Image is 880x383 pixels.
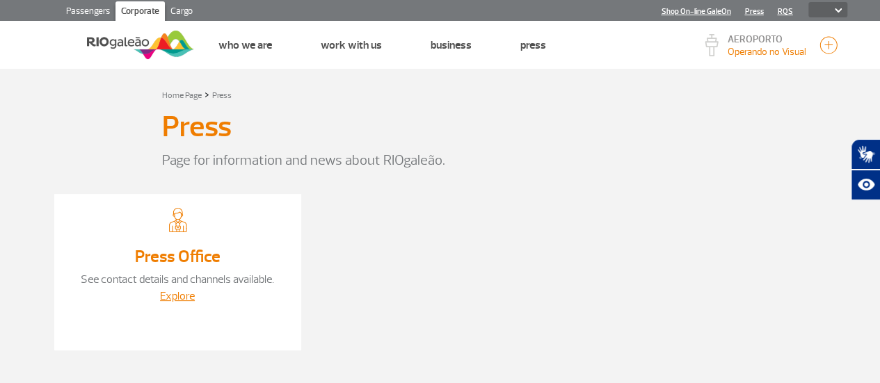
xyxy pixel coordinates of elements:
a: Passengers [61,1,115,24]
a: Business [431,38,472,52]
p: Visibilidade de 10000m [727,44,806,59]
a: Corporate [115,1,165,24]
div: Plugin de acessibilidade da Hand Talk. [851,139,880,200]
a: RQS [777,7,792,16]
a: Explore [160,289,195,303]
a: Who we are [218,38,272,52]
a: Home Page [162,90,202,101]
p: Page for information and news about RIOgaleão. [162,150,719,171]
a: See contact details and channels available. [81,272,274,286]
p: AEROPORTO [727,35,806,44]
button: Abrir tradutor de língua de sinais. [851,139,880,170]
a: Cargo [165,1,198,24]
a: Press [744,7,763,16]
h3: Press [162,110,232,145]
a: > [205,86,209,102]
a: Press [212,90,232,101]
a: Press Office [135,246,221,267]
a: Shop On-line GaleOn [661,7,730,16]
a: Press [520,38,546,52]
button: Abrir recursos assistivos. [851,170,880,200]
a: Work with us [321,38,382,52]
